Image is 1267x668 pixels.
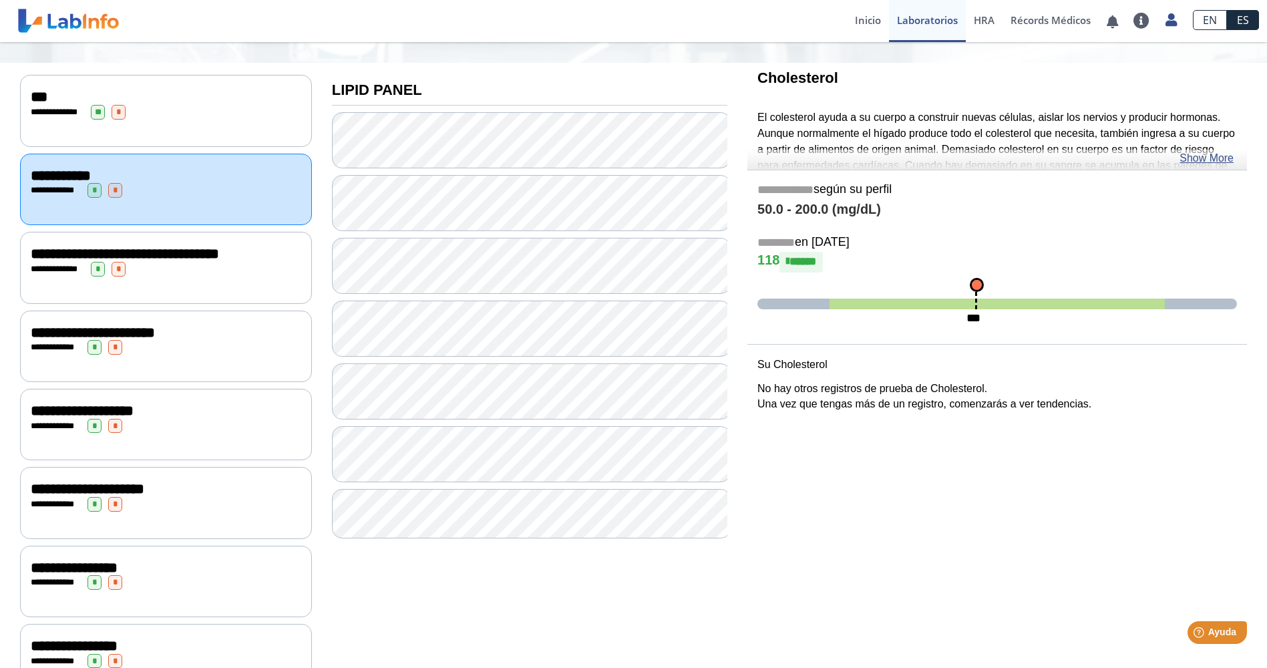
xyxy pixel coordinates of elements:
[1193,10,1227,30] a: EN
[757,110,1237,221] p: El colesterol ayuda a su cuerpo a construir nuevas células, aislar los nervios y producir hormona...
[1148,616,1252,653] iframe: Help widget launcher
[1180,150,1234,166] a: Show More
[757,202,1237,218] h4: 50.0 - 200.0 (mg/dL)
[1227,10,1259,30] a: ES
[757,252,1237,272] h4: 118
[757,182,1237,198] h5: según su perfil
[757,357,1237,373] p: Su Cholesterol
[332,81,422,98] b: LIPID PANEL
[974,13,994,27] span: HRA
[757,69,838,86] b: Cholesterol
[757,381,1237,413] p: No hay otros registros de prueba de Cholesterol. Una vez que tengas más de un registro, comenzará...
[757,235,1237,251] h5: en [DATE]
